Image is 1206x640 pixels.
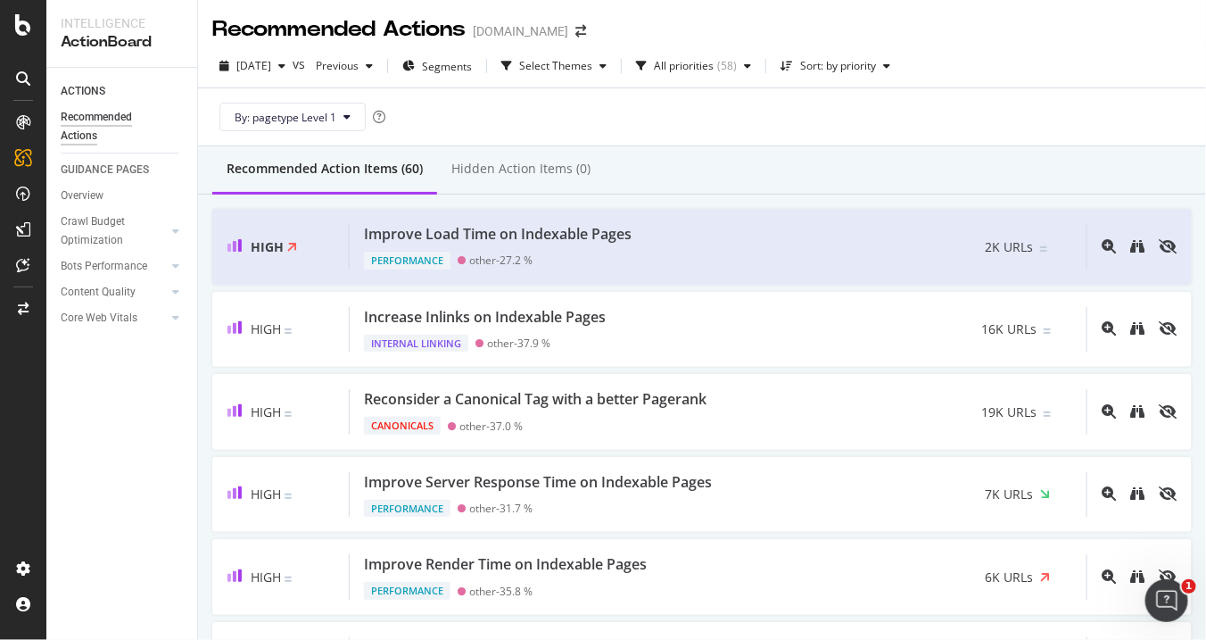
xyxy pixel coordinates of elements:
div: Improve Render Time on Indexable Pages [364,554,647,575]
span: High [251,320,281,337]
div: Improve Server Response Time on Indexable Pages [364,472,712,493]
a: Core Web Vitals [61,309,167,328]
div: eye-slash [1159,404,1177,419]
button: By: pagetype Level 1 [219,103,366,131]
div: other - 37.9 % [487,337,550,350]
a: binoculars [1130,403,1144,420]
div: Sort: by priority [800,61,876,71]
span: vs [293,55,309,73]
a: ACTIONS [61,82,185,101]
div: other - 37.0 % [459,420,523,433]
div: magnifying-glass-plus [1102,239,1116,254]
div: Content Quality [61,283,136,302]
a: Recommended Actions [61,108,185,145]
a: binoculars [1130,320,1144,337]
div: eye-slash [1159,321,1177,336]
div: magnifying-glass-plus [1102,321,1116,336]
div: Select Themes [519,61,592,71]
div: other - 27.2 % [469,254,533,267]
div: other - 35.8 % [469,585,533,598]
div: binoculars [1130,404,1144,419]
img: Equal [285,328,292,334]
a: binoculars [1130,569,1144,586]
div: Performance [364,500,450,518]
div: eye-slash [1159,569,1177,584]
div: magnifying-glass-plus [1102,486,1116,501]
button: [DATE] [212,52,293,80]
img: Equal [1044,411,1051,417]
div: Increase Inlinks on Indexable Pages [364,307,606,328]
div: Crawl Budget Optimization [61,212,154,250]
div: Canonicals [364,417,441,435]
img: Equal [285,577,292,582]
div: Performance [364,582,450,600]
div: Recommended Action Items (60) [227,160,423,178]
div: binoculars [1130,486,1144,501]
div: ActionBoard [61,32,183,53]
span: Segments [422,59,472,74]
button: Select Themes [494,52,614,80]
a: Bots Performance [61,257,167,276]
div: magnifying-glass-plus [1102,404,1116,419]
div: Bots Performance [61,257,147,276]
div: eye-slash [1159,486,1177,501]
div: other - 31.7 % [469,502,533,515]
span: 6K URLs [985,569,1033,586]
button: Segments [395,52,479,80]
a: GUIDANCE PAGES [61,161,185,179]
div: magnifying-glass-plus [1102,569,1116,584]
span: High [251,486,281,503]
div: [DOMAIN_NAME] [473,22,568,40]
div: ACTIONS [61,82,105,101]
div: eye-slash [1159,239,1177,254]
span: High [251,238,284,255]
div: arrow-right-arrow-left [575,25,586,37]
div: Internal Linking [364,335,468,353]
a: binoculars [1130,238,1144,255]
div: Intelligence [61,14,183,32]
div: Recommended Actions [212,14,466,45]
div: ( 58 ) [717,61,737,71]
div: Recommended Actions [61,108,168,145]
span: High [251,403,281,420]
button: Previous [309,52,380,80]
img: Equal [1044,328,1051,334]
div: binoculars [1130,569,1144,584]
button: All priorities(58) [629,52,758,80]
span: 19K URLs [981,403,1037,421]
div: GUIDANCE PAGES [61,161,149,179]
div: Overview [61,187,103,205]
button: Sort: by priority [773,52,897,80]
div: Performance [364,252,450,270]
img: Equal [1040,246,1047,252]
a: Overview [61,187,185,205]
a: Crawl Budget Optimization [61,212,167,250]
img: Equal [285,494,292,499]
span: 2K URLs [985,238,1033,256]
span: 7K URLs [985,486,1033,503]
a: Content Quality [61,283,167,302]
span: Previous [309,58,359,73]
a: binoculars [1130,486,1144,503]
span: 1 [1182,579,1196,594]
div: Core Web Vitals [61,309,137,328]
span: By: pagetype Level 1 [235,110,336,125]
span: 2025 Oct. 6th [236,58,271,73]
span: 16K URLs [981,320,1037,338]
span: High [251,569,281,586]
div: Improve Load Time on Indexable Pages [364,224,632,245]
div: binoculars [1130,321,1144,336]
div: Hidden Action Items (0) [451,160,591,178]
div: All priorities [654,61,714,71]
img: Equal [285,411,292,417]
div: binoculars [1130,239,1144,254]
div: Reconsider a Canonical Tag with a better Pagerank [364,389,706,410]
iframe: Intercom live chat [1145,579,1188,622]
